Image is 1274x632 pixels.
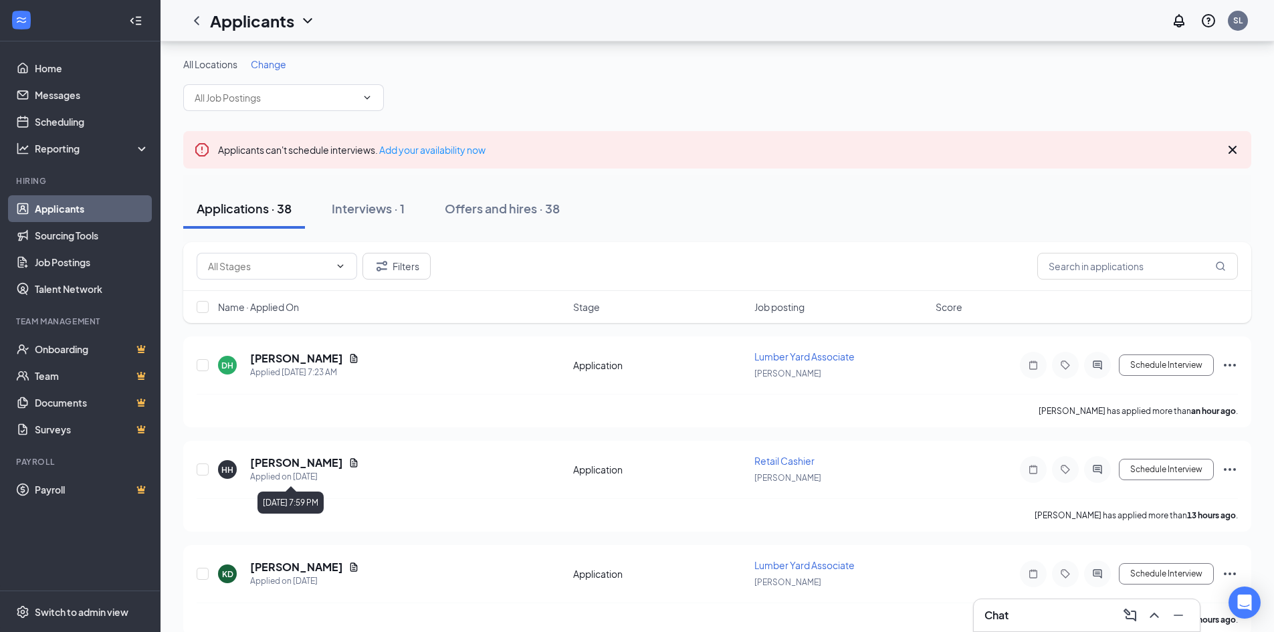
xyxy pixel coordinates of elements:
div: Interviews · 1 [332,200,405,217]
p: [PERSON_NAME] has applied more than . [1035,510,1238,521]
b: an hour ago [1191,406,1236,416]
h3: Chat [984,608,1008,623]
svg: Ellipses [1222,357,1238,373]
div: Applied on [DATE] [250,574,359,588]
svg: ChevronDown [335,261,346,272]
div: Applications · 38 [197,200,292,217]
svg: Document [348,353,359,364]
span: All Locations [183,58,237,70]
svg: Minimize [1170,607,1186,623]
button: Schedule Interview [1119,459,1214,480]
span: Stage [573,300,600,314]
a: DocumentsCrown [35,389,149,416]
svg: Settings [16,605,29,619]
span: Job posting [754,300,805,314]
svg: Filter [374,258,390,274]
svg: Notifications [1171,13,1187,29]
svg: QuestionInfo [1200,13,1216,29]
svg: Note [1025,360,1041,371]
button: Minimize [1168,605,1189,626]
svg: ActiveChat [1089,568,1105,579]
div: Team Management [16,316,146,327]
svg: Document [348,562,359,572]
svg: ComposeMessage [1122,607,1138,623]
b: 17 hours ago [1187,615,1236,625]
span: Lumber Yard Associate [754,350,855,362]
svg: Cross [1225,142,1241,158]
h5: [PERSON_NAME] [250,351,343,366]
div: [DATE] 7:59 PM [257,492,324,514]
div: Payroll [16,456,146,467]
div: Offers and hires · 38 [445,200,560,217]
span: [PERSON_NAME] [754,368,821,379]
a: OnboardingCrown [35,336,149,362]
div: Reporting [35,142,150,155]
div: Applied [DATE] 7:23 AM [250,366,359,379]
a: PayrollCrown [35,476,149,503]
h1: Applicants [210,9,294,32]
svg: ChevronLeft [189,13,205,29]
svg: Collapse [129,14,142,27]
a: Applicants [35,195,149,222]
svg: MagnifyingGlass [1215,261,1226,272]
div: SL [1233,15,1243,26]
button: Schedule Interview [1119,354,1214,376]
a: Job Postings [35,249,149,276]
a: Scheduling [35,108,149,135]
svg: Tag [1057,360,1073,371]
a: Sourcing Tools [35,222,149,249]
span: Applicants can't schedule interviews. [218,144,486,156]
svg: ChevronDown [362,92,373,103]
svg: ActiveChat [1089,360,1105,371]
div: Application [573,463,746,476]
div: KD [222,568,233,580]
a: Add your availability now [379,144,486,156]
h5: [PERSON_NAME] [250,455,343,470]
a: SurveysCrown [35,416,149,443]
div: Application [573,567,746,581]
svg: WorkstreamLogo [15,13,28,27]
span: [PERSON_NAME] [754,473,821,483]
div: Switch to admin view [35,605,128,619]
button: Schedule Interview [1119,563,1214,585]
div: DH [221,360,233,371]
span: Lumber Yard Associate [754,559,855,571]
svg: ChevronUp [1146,607,1162,623]
button: ChevronUp [1144,605,1165,626]
svg: Analysis [16,142,29,155]
svg: Document [348,457,359,468]
div: HH [221,464,233,476]
span: Change [251,58,286,70]
input: All Stages [208,259,330,274]
svg: ChevronDown [300,13,316,29]
a: Home [35,55,149,82]
svg: Ellipses [1222,566,1238,582]
svg: Ellipses [1222,461,1238,478]
span: Score [936,300,962,314]
div: Hiring [16,175,146,187]
input: Search in applications [1037,253,1238,280]
svg: Tag [1057,464,1073,475]
svg: Error [194,142,210,158]
a: TeamCrown [35,362,149,389]
a: Talent Network [35,276,149,302]
svg: Note [1025,568,1041,579]
span: [PERSON_NAME] [754,577,821,587]
span: Name · Applied On [218,300,299,314]
svg: Note [1025,464,1041,475]
svg: ActiveChat [1089,464,1105,475]
a: Messages [35,82,149,108]
input: All Job Postings [195,90,356,105]
b: 13 hours ago [1187,510,1236,520]
p: [PERSON_NAME] has applied more than . [1039,405,1238,417]
div: Applied on [DATE] [250,470,359,484]
button: ComposeMessage [1120,605,1141,626]
h5: [PERSON_NAME] [250,560,343,574]
button: Filter Filters [362,253,431,280]
span: Retail Cashier [754,455,815,467]
svg: Tag [1057,568,1073,579]
div: Open Intercom Messenger [1229,587,1261,619]
div: Application [573,358,746,372]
